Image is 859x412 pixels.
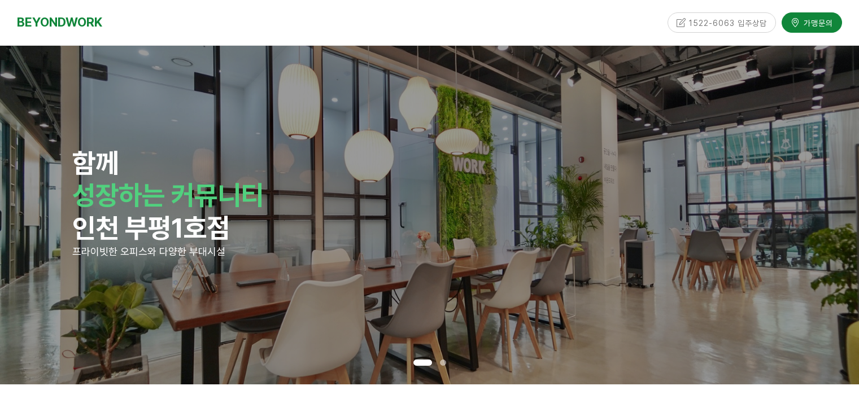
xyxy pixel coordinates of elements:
[72,179,264,212] strong: 성장하는 커뮤니티
[782,11,842,31] a: 가맹문의
[72,212,230,244] strong: 인천 부평1호점
[800,16,833,27] span: 가맹문의
[17,12,102,33] a: BEYONDWORK
[72,147,119,179] strong: 함께
[72,246,225,257] span: 프라이빗한 오피스와 다양한 부대시설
